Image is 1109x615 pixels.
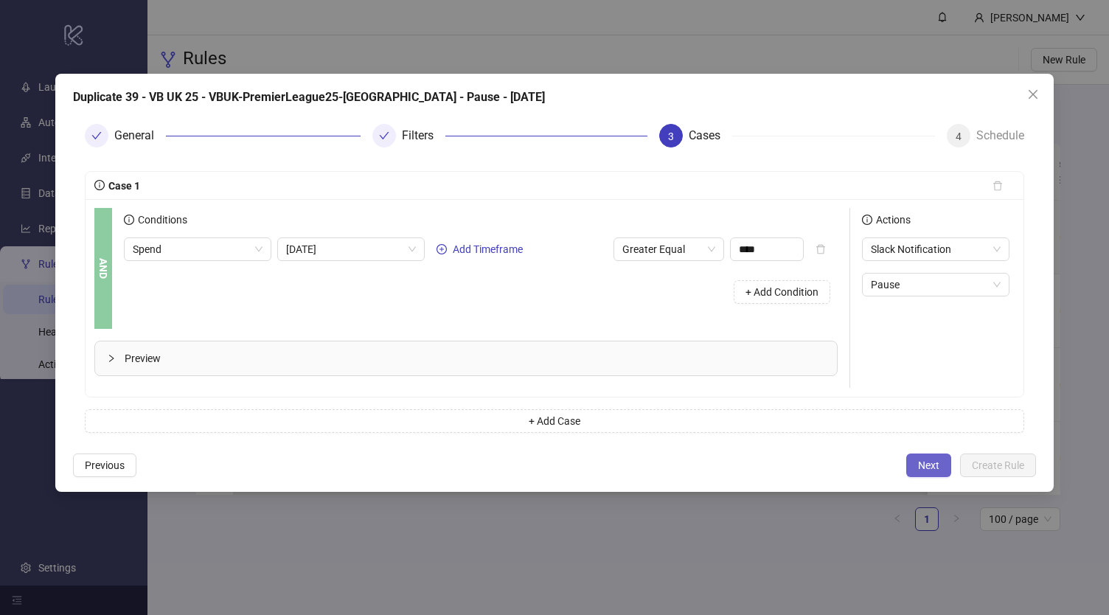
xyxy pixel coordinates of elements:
[1021,83,1045,106] button: Close
[95,258,111,279] b: AND
[286,238,416,260] span: Today
[402,124,445,147] div: Filters
[73,454,136,477] button: Previous
[745,286,818,298] span: + Add Condition
[862,215,872,225] span: info-circle
[95,341,837,375] div: Preview
[453,243,523,255] span: Add Timeframe
[871,274,1001,296] span: Pause
[105,180,140,192] span: Case 1
[114,124,166,147] div: General
[689,124,732,147] div: Cases
[960,454,1036,477] button: Create Rule
[91,131,102,141] span: check
[906,454,951,477] button: Next
[85,409,1024,433] button: + Add Case
[956,131,962,142] span: 4
[668,131,674,142] span: 3
[124,215,134,225] span: info-circle
[804,237,838,261] button: delete
[918,459,939,471] span: Next
[94,180,105,190] span: info-circle
[125,350,825,366] span: Preview
[73,88,1036,106] div: Duplicate 39 - VB UK 25 - VBUK-PremierLeague25-[GEOGRAPHIC_DATA] - Pause - [DATE]
[529,415,580,427] span: + Add Case
[134,214,187,226] span: Conditions
[437,244,447,254] span: plus-circle
[85,459,125,471] span: Previous
[981,174,1015,198] button: delete
[871,238,1001,260] span: Slack Notification
[133,238,263,260] span: Spend
[734,280,830,304] button: + Add Condition
[431,240,529,258] button: Add Timeframe
[622,238,715,260] span: Greater Equal
[976,124,1024,147] div: Schedule
[379,131,389,141] span: check
[872,214,911,226] span: Actions
[1027,88,1039,100] span: close
[107,354,116,363] span: collapsed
